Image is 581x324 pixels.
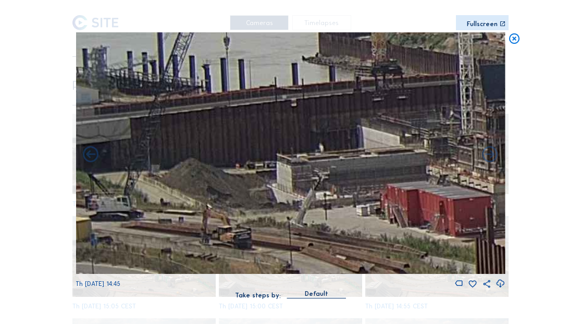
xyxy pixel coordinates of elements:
img: Image [76,32,505,274]
span: Th [DATE] 14:45 [76,280,120,287]
i: Back [480,146,499,164]
div: Fullscreen [467,21,498,27]
div: Take steps by: [235,292,281,298]
div: Default [305,289,328,298]
div: Default [287,289,346,298]
i: Forward [81,146,100,164]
